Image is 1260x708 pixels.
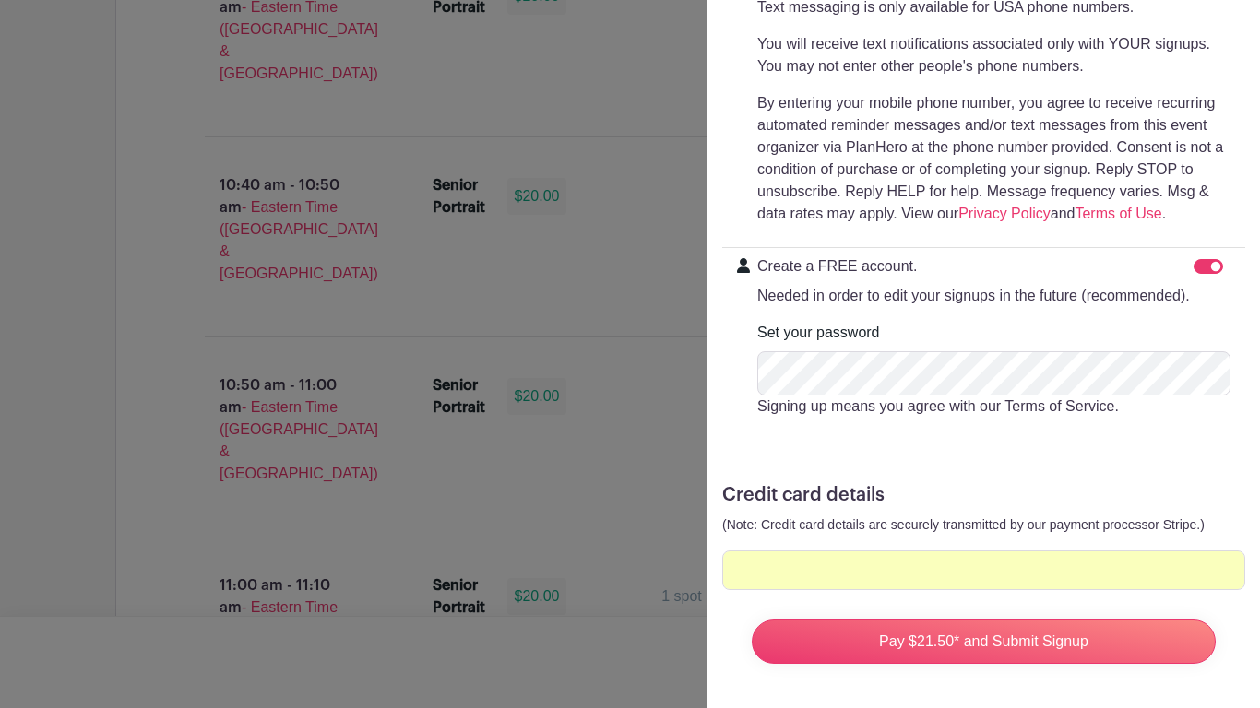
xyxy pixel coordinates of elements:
[958,206,1051,221] a: Privacy Policy
[734,561,1233,579] iframe: Secure card payment input frame
[752,619,1216,664] input: Pay $21.50* and Submit Signup
[722,484,1245,506] h5: Credit card details
[757,395,1230,418] p: Signing up means you agree with our Terms of Service.
[722,517,1205,532] small: (Note: Credit card details are securely transmitted by our payment processor Stripe.)
[757,33,1230,77] p: You will receive text notifications associated only with YOUR signups. You may not enter other pe...
[757,255,1190,277] p: Create a FREE account.
[757,322,880,344] label: Set your password
[757,92,1230,225] p: By entering your mobile phone number, you agree to receive recurring automated reminder messages ...
[1075,206,1161,221] a: Terms of Use
[757,285,1190,307] p: Needed in order to edit your signups in the future (recommended).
